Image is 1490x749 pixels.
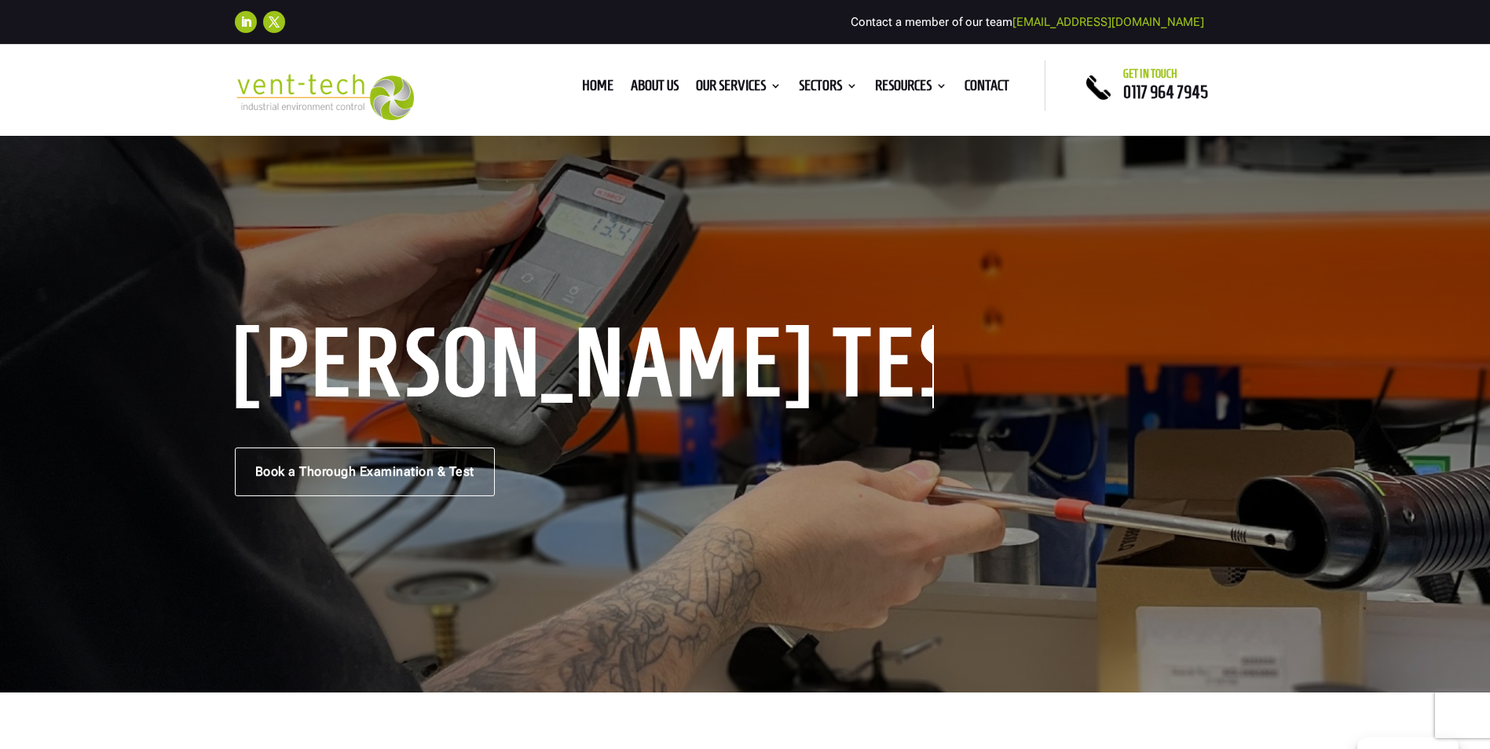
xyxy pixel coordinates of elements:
span: Get in touch [1123,68,1177,80]
a: About us [631,80,679,97]
h1: [PERSON_NAME] Testing [235,325,934,408]
a: Follow on X [263,11,285,33]
a: Resources [875,80,947,97]
img: 2023-09-27T08_35_16.549ZVENT-TECH---Clear-background [235,74,415,120]
a: Book a Thorough Examination & Test [235,448,495,496]
a: Our Services [696,80,782,97]
a: Follow on LinkedIn [235,11,257,33]
a: [EMAIL_ADDRESS][DOMAIN_NAME] [1012,15,1204,29]
span: Contact a member of our team [851,15,1204,29]
a: 0117 964 7945 [1123,82,1208,101]
a: Home [582,80,613,97]
a: Sectors [799,80,858,97]
a: Contact [965,80,1009,97]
